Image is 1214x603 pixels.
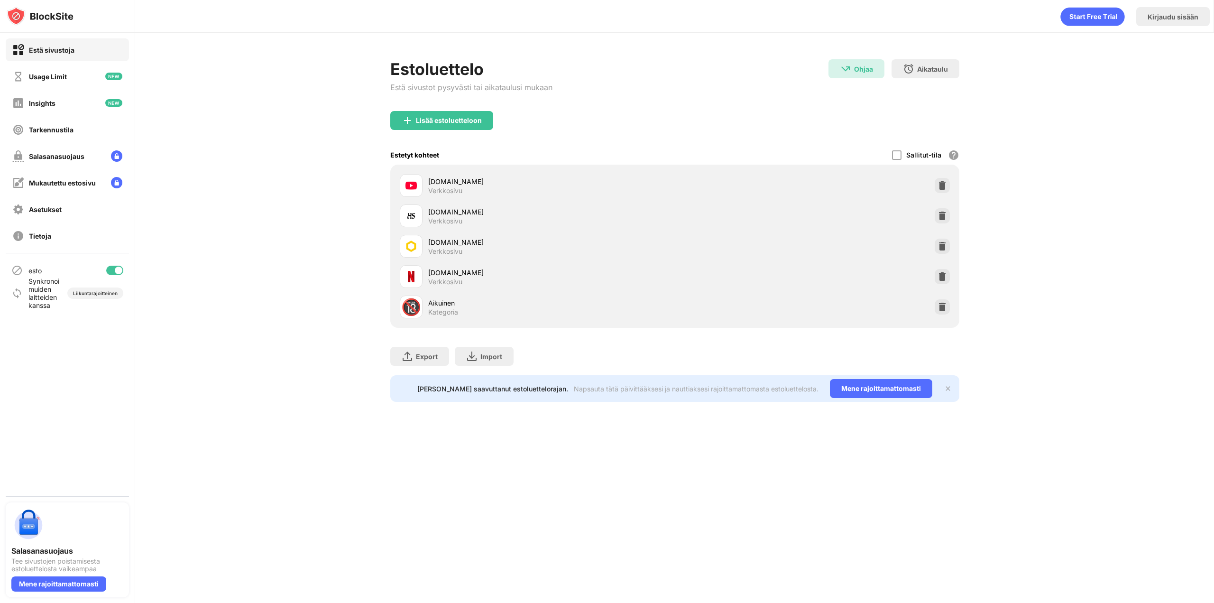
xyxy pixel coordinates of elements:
[29,99,55,107] div: Insights
[11,546,123,556] div: Salasanasuojaus
[29,46,74,54] div: Estä sivustoja
[401,297,421,317] div: 🔞
[428,207,675,217] div: [DOMAIN_NAME]
[28,277,67,309] div: Synkronoi muiden laitteiden kanssa
[105,73,122,80] img: new-icon.svg
[428,247,462,256] div: Verkkosivu
[428,186,462,195] div: Verkkosivu
[405,271,417,282] img: favicons
[405,241,417,252] img: favicons
[405,180,417,191] img: favicons
[29,232,51,240] div: Tietoja
[830,379,932,398] div: Mene rajoittamattomasti
[7,7,74,26] img: logo-blocksite.svg
[29,205,62,213] div: Asetukset
[417,385,568,393] div: [PERSON_NAME] saavuttanut estoluettelorajan.
[428,268,675,278] div: [DOMAIN_NAME]
[854,65,873,73] div: Ohjaa
[111,177,122,188] img: lock-menu.svg
[11,508,46,542] img: push-password-protection.svg
[428,308,458,316] div: Kategoria
[428,217,462,225] div: Verkkosivu
[917,65,948,73] div: Aikataulu
[11,288,23,299] img: sync-icon.svg
[12,71,24,83] img: time-usage-off.svg
[29,126,74,134] div: Tarkennustila
[944,385,952,392] img: x-button.svg
[428,298,675,308] div: Aikuinen
[12,177,24,189] img: customize-block-page-off.svg
[428,237,675,247] div: [DOMAIN_NAME]
[1148,13,1198,21] div: Kirjaudu sisään
[11,576,106,592] div: Mene rajoittamattomasti
[390,151,439,159] div: Estetyt kohteet
[416,353,438,361] div: Export
[12,204,24,215] img: settings-off.svg
[12,124,24,136] img: focus-off.svg
[574,385,819,393] div: Napsauta tätä päivittääksesi ja nauttiaksesi rajoittamattomasta estoluettelosta.
[390,59,552,79] div: Estoluettelo
[28,267,42,275] div: esto
[906,151,941,159] div: Sallitut-tila
[12,97,24,109] img: insights-off.svg
[416,117,482,124] div: Lisää estoluetteloon
[105,99,122,107] img: new-icon.svg
[12,230,24,242] img: about-off.svg
[428,176,675,186] div: [DOMAIN_NAME]
[480,353,502,361] div: Import
[1060,7,1125,26] div: animation
[428,278,462,286] div: Verkkosivu
[29,73,67,81] div: Usage Limit
[29,152,84,160] div: Salasanasuojaus
[11,265,23,276] img: blocking-icon.svg
[11,557,123,573] div: Tee sivustojen poistamisesta estoluettelosta vaikeampaa
[73,290,118,296] div: Liikuntarajoitteinen
[111,150,122,162] img: lock-menu.svg
[390,83,552,92] div: Estä sivustot pysyvästi tai aikataulusi mukaan
[405,210,417,222] img: favicons
[12,44,24,56] img: block-on.svg
[12,150,24,162] img: password-protection-off.svg
[29,179,96,187] div: Mukautettu estosivu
